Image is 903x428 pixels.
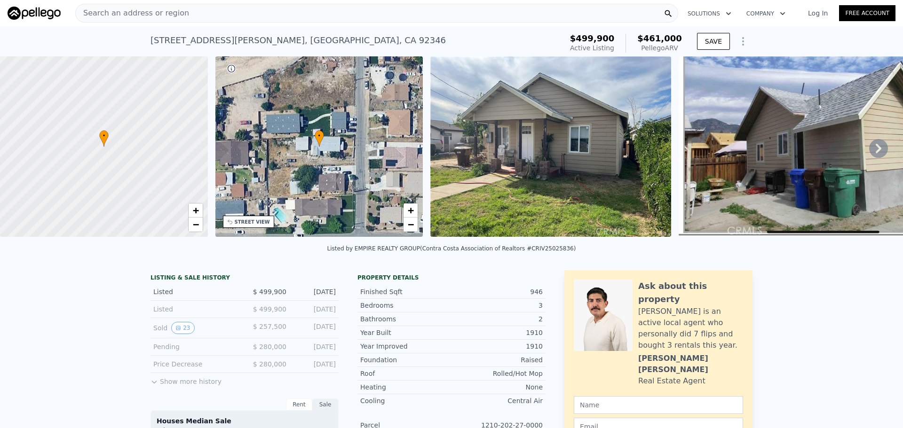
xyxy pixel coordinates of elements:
div: [DATE] [294,304,336,314]
div: Real Estate Agent [638,375,705,387]
button: Show Options [734,32,752,51]
a: Zoom in [189,203,203,218]
div: Year Built [360,328,451,337]
div: Raised [451,355,543,365]
span: $ 280,000 [253,343,286,350]
div: Sale [312,398,339,411]
span: Search an address or region [76,8,189,19]
div: Cooling [360,396,451,405]
a: Zoom out [189,218,203,232]
div: Bedrooms [360,301,451,310]
span: $ 257,500 [253,323,286,330]
div: Roof [360,369,451,378]
div: Listed by EMPIRE REALTY GROUP (Contra Costa Association of Realtors #CRIV25025836) [327,245,576,252]
img: Pellego [8,7,61,20]
div: [PERSON_NAME] is an active local agent who personally did 7 flips and bought 3 rentals this year. [638,306,743,351]
div: Listed [153,287,237,296]
div: 1910 [451,328,543,337]
div: Heating [360,382,451,392]
input: Name [574,396,743,414]
div: 3 [451,301,543,310]
div: Foundation [360,355,451,365]
button: View historical data [171,322,194,334]
div: Sold [153,322,237,334]
div: LISTING & SALE HISTORY [150,274,339,283]
img: Sale: 166203092 Parcel: 13338996 [430,56,671,237]
a: Log In [797,8,839,18]
div: [STREET_ADDRESS][PERSON_NAME] , [GEOGRAPHIC_DATA] , CA 92346 [150,34,446,47]
button: SAVE [697,33,730,50]
div: Bathrooms [360,314,451,324]
div: Ask about this property [638,280,743,306]
div: • [99,130,109,147]
a: Zoom out [404,218,418,232]
div: Pending [153,342,237,351]
div: STREET VIEW [235,218,270,226]
div: Rent [286,398,312,411]
span: + [192,204,198,216]
span: $499,900 [570,33,615,43]
span: $ 499,900 [253,288,286,296]
a: Free Account [839,5,895,21]
div: Pellego ARV [637,43,682,53]
div: Year Improved [360,342,451,351]
span: • [99,132,109,140]
span: − [408,218,414,230]
div: [DATE] [294,287,336,296]
div: None [451,382,543,392]
span: $461,000 [637,33,682,43]
div: Houses Median Sale [157,416,333,426]
span: • [315,132,324,140]
div: 1910 [451,342,543,351]
span: $ 280,000 [253,360,286,368]
div: 946 [451,287,543,296]
span: $ 499,900 [253,305,286,313]
div: [PERSON_NAME] [PERSON_NAME] [638,353,743,375]
button: Show more history [150,373,222,386]
span: Active Listing [570,44,614,52]
div: Price Decrease [153,359,237,369]
div: Central Air [451,396,543,405]
div: Property details [357,274,546,281]
div: [DATE] [294,359,336,369]
span: + [408,204,414,216]
div: • [315,130,324,147]
div: [DATE] [294,342,336,351]
button: Company [739,5,793,22]
span: − [192,218,198,230]
button: Solutions [680,5,739,22]
div: [DATE] [294,322,336,334]
div: Rolled/Hot Mop [451,369,543,378]
div: 2 [451,314,543,324]
a: Zoom in [404,203,418,218]
div: Listed [153,304,237,314]
div: Finished Sqft [360,287,451,296]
